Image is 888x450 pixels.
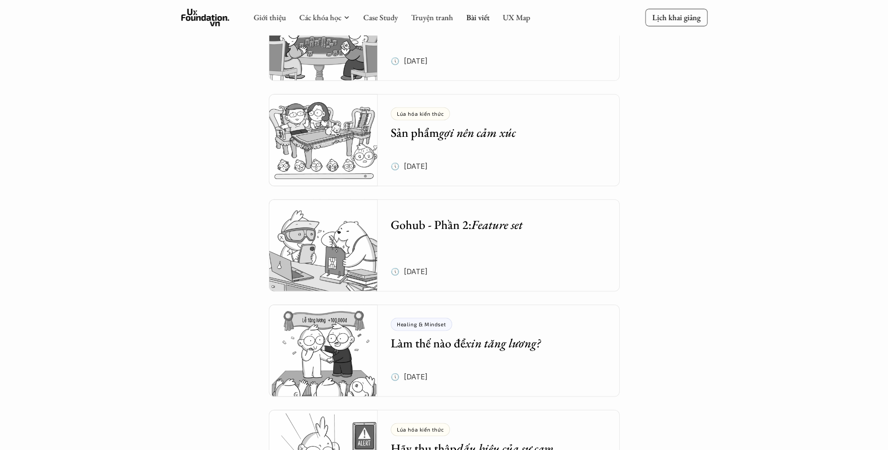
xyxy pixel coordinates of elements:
a: UX Map [503,12,530,22]
p: 🕔 [DATE] [391,265,428,278]
a: Bài viết [466,12,489,22]
a: Healing & MindsetLàm thế nào đểxin tăng lương?🕔 [DATE] [269,304,620,396]
h5: Gohub - Phần 2: [391,217,593,232]
em: xin tăng lương? [465,335,541,351]
p: Lịch khai giảng [652,12,700,22]
p: 🕔 [DATE] [391,54,428,68]
p: Healing & Mindset [397,321,446,327]
p: 🕔 [DATE] [391,160,428,173]
p: 🕔 [DATE] [391,370,428,383]
a: Các khóa học [299,12,341,22]
p: Lúa hóa kiến thức [397,111,444,117]
h5: Sản phẩm [391,125,593,140]
a: Lịch khai giảng [645,9,707,26]
a: Case Study [363,12,398,22]
a: Truyện tranh [411,12,453,22]
h5: Làm thế nào để [391,335,593,351]
em: Feature set [471,217,523,232]
a: Lúa hóa kiến thứcSản phẩmgợi nên cảm xúc🕔 [DATE] [269,94,620,186]
p: Lúa hóa kiến thức [397,426,444,432]
a: Giới thiệu [253,12,286,22]
em: gợi nên cảm xúc [439,125,516,140]
a: Gohub - Phần 2:Feature set🕔 [DATE] [269,199,620,291]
